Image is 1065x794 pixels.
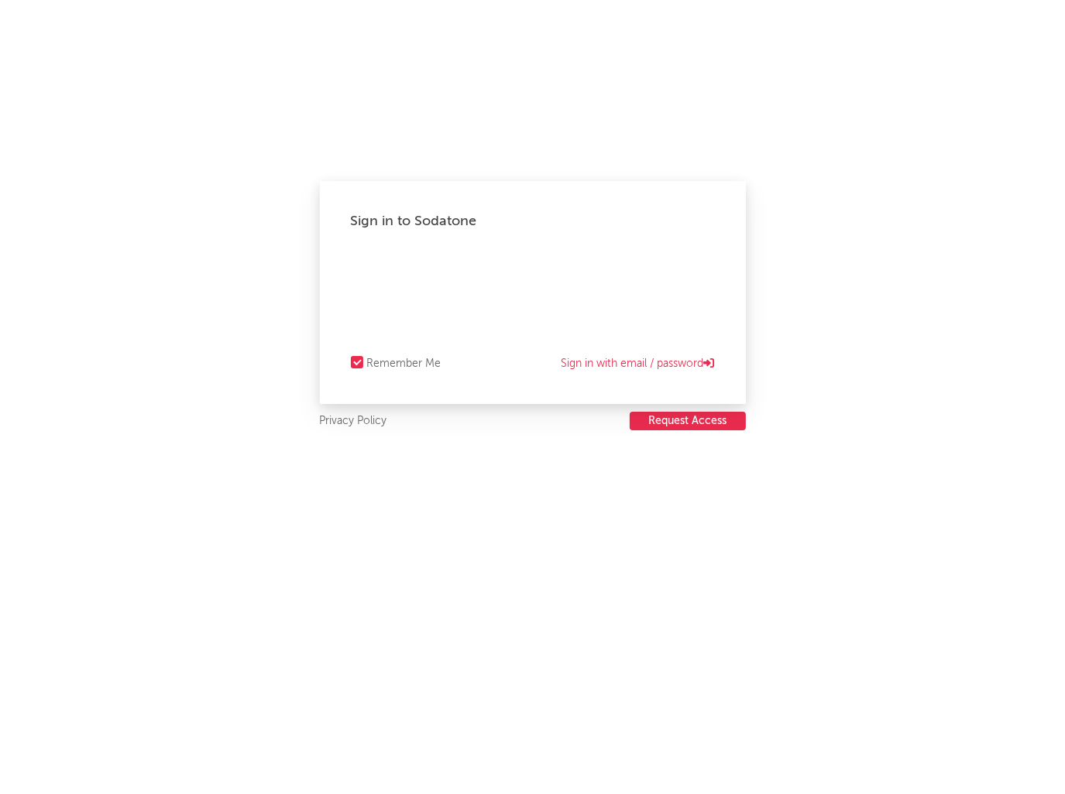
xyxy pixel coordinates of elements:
[367,354,441,373] div: Remember Me
[320,412,387,431] a: Privacy Policy
[630,412,746,430] button: Request Access
[351,212,715,231] div: Sign in to Sodatone
[562,354,715,373] a: Sign in with email / password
